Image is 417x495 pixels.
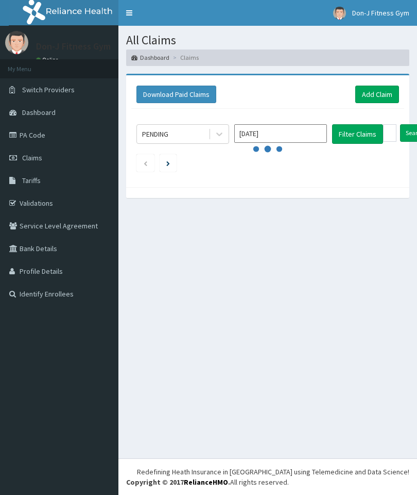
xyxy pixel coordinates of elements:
footer: All rights reserved. [118,458,417,495]
span: Dashboard [22,108,56,117]
span: Claims [22,153,42,162]
svg: audio-loading [252,134,283,164]
span: Don-J Fitness Gym [352,8,409,18]
div: Redefining Heath Insurance in [GEOGRAPHIC_DATA] using Telemedicine and Data Science! [137,467,409,477]
div: PENDING [142,129,168,139]
strong: Copyright © 2017 . [126,477,230,487]
a: Previous page [143,158,148,168]
a: Dashboard [131,53,169,62]
a: RelianceHMO [184,477,228,487]
a: Next page [166,158,170,168]
li: Claims [170,53,199,62]
span: Switch Providers [22,85,75,94]
p: Don-J Fitness Gym [36,42,111,51]
input: Select Month and Year [234,124,327,143]
a: Online [36,56,61,63]
img: User Image [333,7,346,20]
button: Filter Claims [332,124,383,144]
h1: All Claims [126,34,409,47]
button: Download Paid Claims [136,86,216,103]
input: Search by HMO ID [383,124,396,142]
a: Add Claim [355,86,399,103]
span: Tariffs [22,176,41,185]
img: User Image [5,31,28,54]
